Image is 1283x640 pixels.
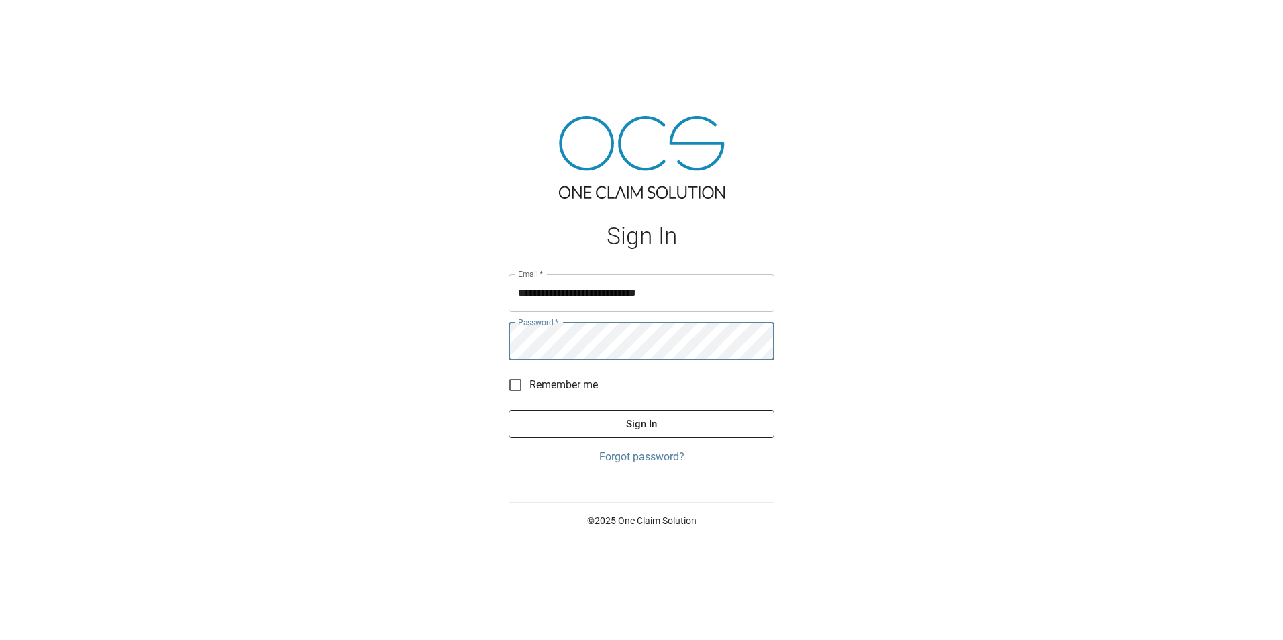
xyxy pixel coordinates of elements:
p: © 2025 One Claim Solution [509,514,774,527]
span: Remember me [529,377,598,393]
img: ocs-logo-tra.png [559,116,725,199]
a: Forgot password? [509,449,774,465]
button: Sign In [509,410,774,438]
label: Password [518,317,558,328]
h1: Sign In [509,223,774,250]
img: ocs-logo-white-transparent.png [16,8,70,35]
label: Email [518,268,544,280]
